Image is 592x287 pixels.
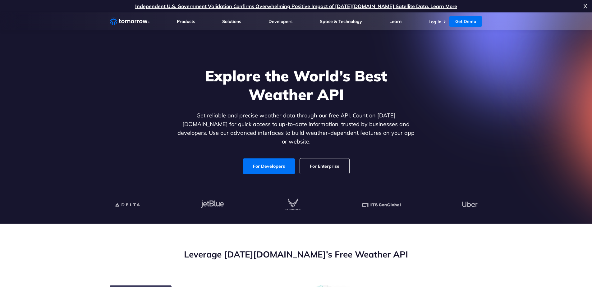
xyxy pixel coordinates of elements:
[429,19,441,25] a: Log In
[110,248,483,260] h2: Leverage [DATE][DOMAIN_NAME]’s Free Weather API
[176,111,416,146] p: Get reliable and precise weather data through our free API. Count on [DATE][DOMAIN_NAME] for quic...
[177,19,195,24] a: Products
[222,19,241,24] a: Solutions
[176,66,416,104] h1: Explore the World’s Best Weather API
[135,3,457,9] a: Independent U.S. Government Validation Confirms Overwhelming Positive Impact of [DATE][DOMAIN_NAM...
[268,19,292,24] a: Developers
[110,17,150,26] a: Home link
[320,19,362,24] a: Space & Technology
[449,16,482,27] a: Get Demo
[300,158,349,174] a: For Enterprise
[389,19,402,24] a: Learn
[243,158,295,174] a: For Developers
